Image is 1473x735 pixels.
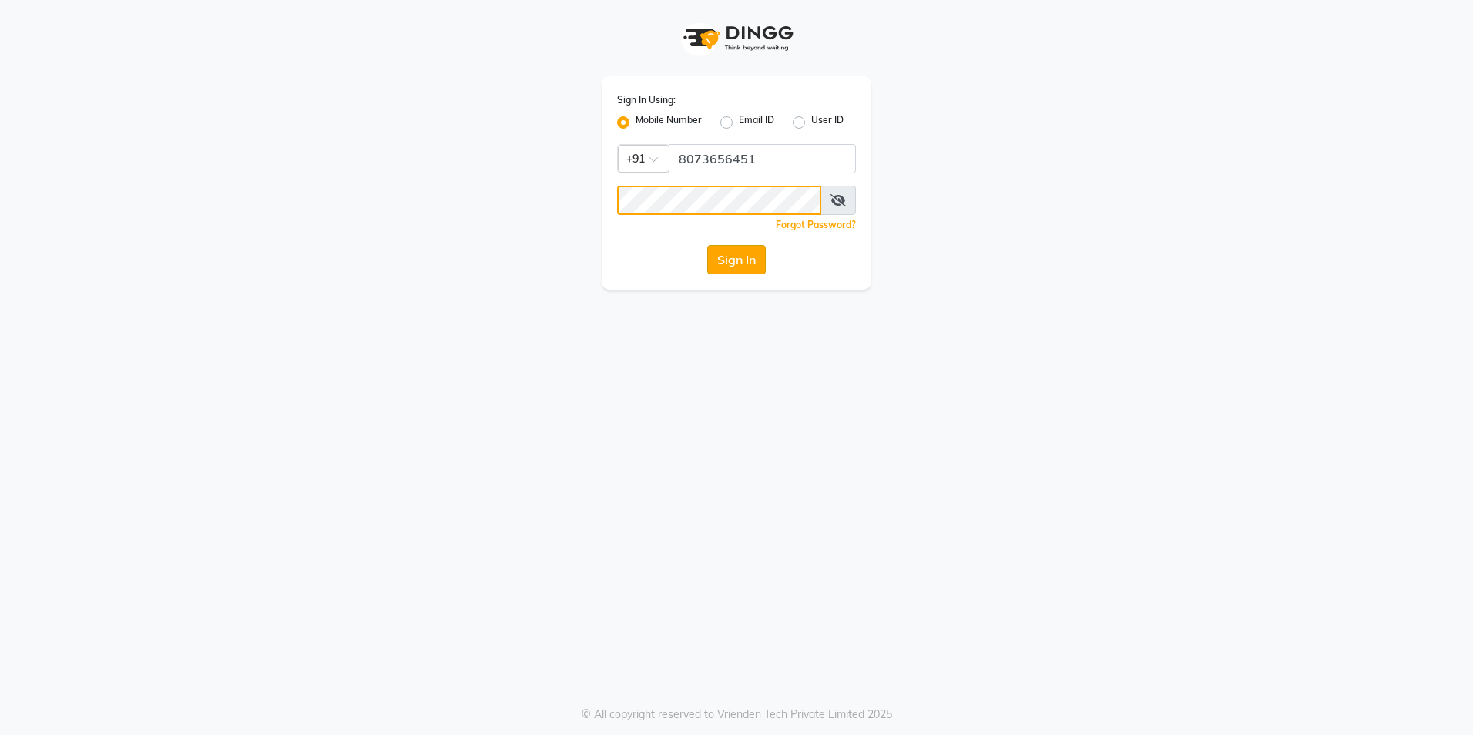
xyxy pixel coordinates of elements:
label: Sign In Using: [617,93,676,107]
label: User ID [811,113,844,132]
a: Forgot Password? [776,219,856,230]
label: Mobile Number [636,113,702,132]
label: Email ID [739,113,774,132]
input: Username [669,144,856,173]
img: logo1.svg [675,15,798,61]
input: Username [617,186,821,215]
button: Sign In [707,245,766,274]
